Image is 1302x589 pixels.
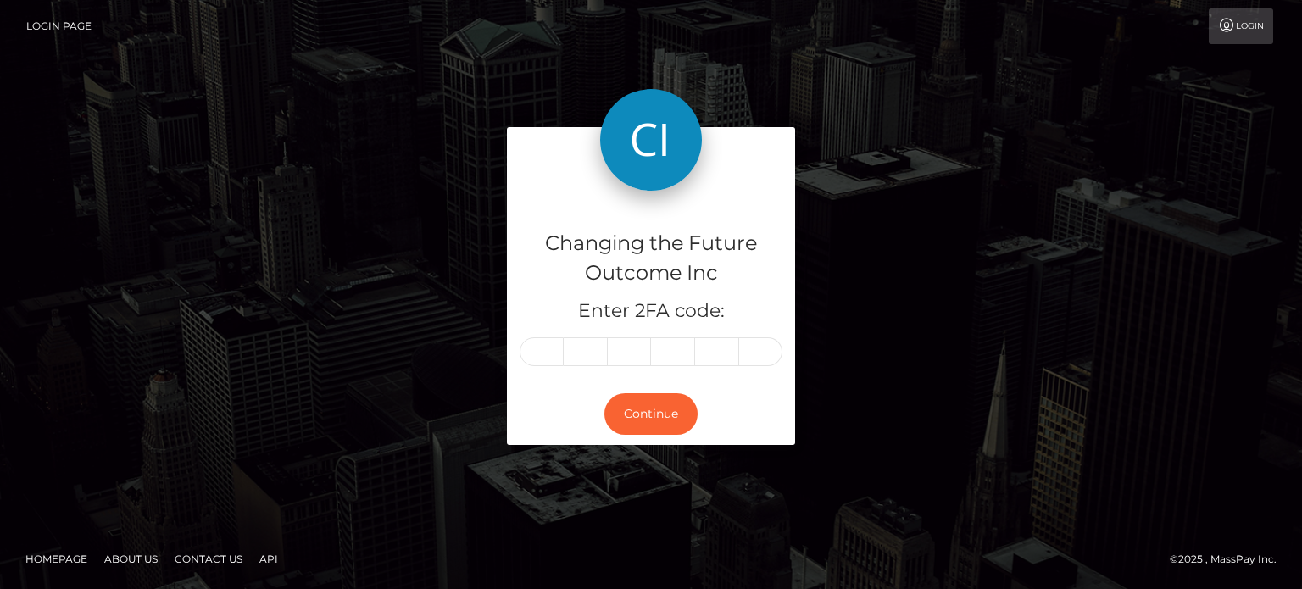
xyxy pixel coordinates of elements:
a: About Us [97,546,164,572]
button: Continue [604,393,698,435]
div: © 2025 , MassPay Inc. [1170,550,1289,569]
h5: Enter 2FA code: [520,298,782,325]
h4: Changing the Future Outcome Inc [520,229,782,288]
a: API [253,546,285,572]
a: Homepage [19,546,94,572]
a: Login Page [26,8,92,44]
a: Contact Us [168,546,249,572]
a: Login [1209,8,1273,44]
img: Changing the Future Outcome Inc [600,89,702,191]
